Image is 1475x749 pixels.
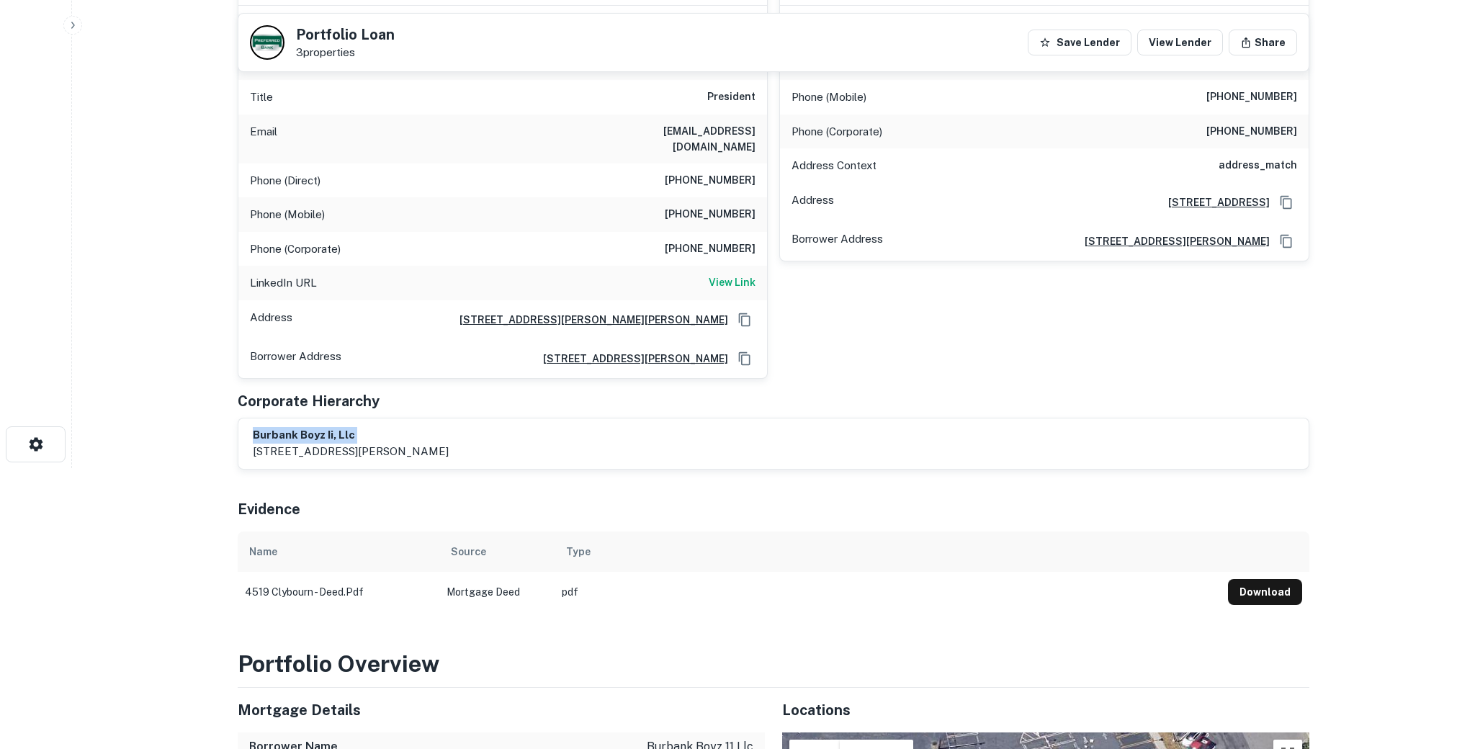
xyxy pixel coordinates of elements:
[555,572,1221,612] td: pdf
[792,192,834,213] p: Address
[1157,194,1270,210] a: [STREET_ADDRESS]
[250,309,292,331] p: Address
[439,572,555,612] td: Mortgage Deed
[250,206,325,223] p: Phone (Mobile)
[555,532,1221,572] th: Type
[665,241,756,258] h6: [PHONE_NUMBER]
[238,532,1309,612] div: scrollable content
[439,532,555,572] th: Source
[1276,230,1297,252] button: Copy Address
[792,123,882,140] p: Phone (Corporate)
[792,157,877,174] p: Address Context
[566,543,591,560] div: Type
[238,390,380,412] h5: Corporate Hierarchy
[238,532,439,572] th: Name
[250,241,341,258] p: Phone (Corporate)
[665,206,756,223] h6: [PHONE_NUMBER]
[250,89,273,106] p: Title
[250,172,320,189] p: Phone (Direct)
[250,123,277,155] p: Email
[1137,30,1223,55] a: View Lender
[583,123,756,155] h6: [EMAIL_ADDRESS][DOMAIN_NAME]
[296,46,395,59] p: 3 properties
[1229,30,1297,55] button: Share
[238,647,1309,681] h3: Portfolio Overview
[792,89,866,106] p: Phone (Mobile)
[1228,579,1302,605] button: Download
[1219,157,1297,174] h6: address_match
[238,572,439,612] td: 4519 clybourn - deed.pdf
[250,274,317,292] p: LinkedIn URL
[1276,192,1297,213] button: Copy Address
[782,699,1309,721] h5: Locations
[451,543,486,560] div: Source
[253,443,449,460] p: [STREET_ADDRESS][PERSON_NAME]
[249,543,277,560] div: Name
[296,27,395,42] h5: Portfolio Loan
[448,312,728,328] a: [STREET_ADDRESS][PERSON_NAME][PERSON_NAME]
[792,230,883,252] p: Borrower Address
[253,427,449,444] h6: burbank boyz ii, llc
[707,89,756,106] h6: President
[1206,89,1297,106] h6: [PHONE_NUMBER]
[238,498,300,520] h5: Evidence
[734,348,756,369] button: Copy Address
[1206,123,1297,140] h6: [PHONE_NUMBER]
[665,172,756,189] h6: [PHONE_NUMBER]
[1028,30,1131,55] button: Save Lender
[250,348,341,369] p: Borrower Address
[1403,588,1475,657] iframe: Chat Widget
[1073,233,1270,249] a: [STREET_ADDRESS][PERSON_NAME]
[532,351,728,367] a: [STREET_ADDRESS][PERSON_NAME]
[238,699,765,721] h5: Mortgage Details
[734,309,756,331] button: Copy Address
[709,274,756,292] a: View Link
[709,274,756,290] h6: View Link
